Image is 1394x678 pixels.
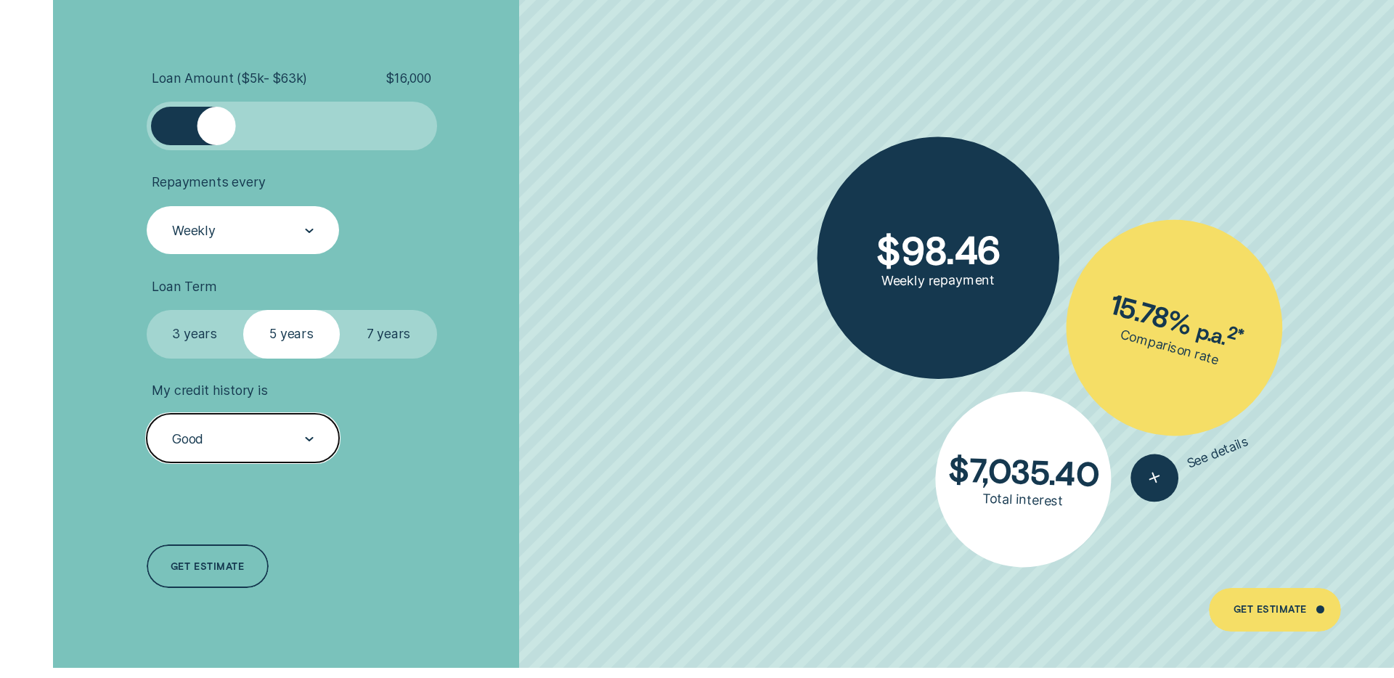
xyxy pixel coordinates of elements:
[152,279,216,295] span: Loan Term
[172,223,216,239] div: Weekly
[386,70,431,86] span: $ 16,000
[152,70,307,86] span: Loan Amount ( $5k - $63k )
[152,174,265,190] span: Repayments every
[1184,433,1250,472] span: See details
[152,383,267,399] span: My credit history is
[1123,419,1256,509] button: See details
[172,431,203,447] div: Good
[243,310,340,359] label: 5 years
[147,544,269,588] a: Get estimate
[1209,588,1340,632] a: Get Estimate
[340,310,436,359] label: 7 years
[147,310,243,359] label: 3 years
